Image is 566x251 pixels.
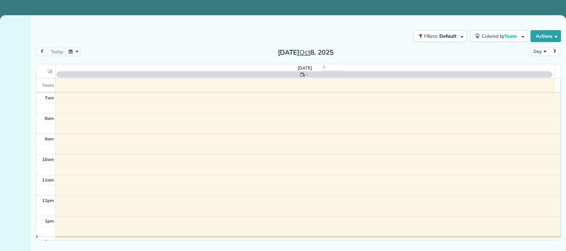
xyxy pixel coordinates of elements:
[45,136,54,141] span: 9am
[470,30,528,42] button: Colored byTeam
[424,33,438,39] span: Filters:
[439,33,457,39] span: Default
[413,30,467,42] button: Filters: Default
[482,33,519,39] span: Colored by
[298,65,312,71] span: [DATE]
[410,30,467,42] a: Filters: Default
[42,198,54,203] span: 12pm
[548,47,561,56] button: next
[306,71,308,78] span: -
[322,69,344,74] span: View week
[48,47,66,56] button: today
[45,239,54,244] span: 2pm
[45,116,54,121] span: 8am
[45,218,54,224] span: 1pm
[45,95,54,100] span: 7am
[36,47,48,56] button: prev
[299,48,310,56] span: Oct
[42,177,54,182] span: 11am
[504,33,518,39] span: Team
[42,157,54,162] span: 10am
[264,49,347,56] h2: [DATE] 8, 2025
[42,82,54,88] span: Tasks
[531,30,561,42] button: Actions
[531,47,549,56] button: Day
